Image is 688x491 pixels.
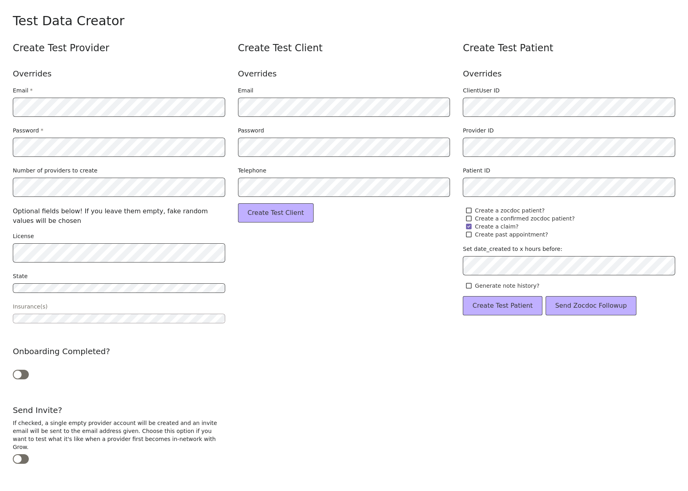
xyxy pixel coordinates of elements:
span: Create past appointment? [475,230,548,238]
label: License [13,232,34,240]
label: Email [238,86,254,94]
label: Set date_created to x hours before: [463,245,562,253]
button: Create Test Client [238,203,314,222]
span: Create a confirmed zocdoc patient? [475,214,575,222]
label: Email [13,86,33,94]
div: If checked, a single empty provider account will be created and an invite email will be sent to t... [13,419,225,451]
label: Onboarding Completed? [13,346,110,357]
button: Create Test Patient [463,296,542,315]
div: Test Data Creator [13,13,675,29]
div: Overrides [13,67,225,80]
div: Create Test Client [238,42,450,54]
label: Insurance(s) [13,303,48,311]
div: Overrides [238,67,450,80]
label: Patient ID [463,166,490,174]
label: ClientUser ID [463,86,500,94]
label: Number of providers to create [13,166,98,174]
label: Telephone [238,166,266,174]
span: Create a zocdoc patient? [475,206,544,214]
div: Create Test Patient [463,42,675,54]
label: Password [238,126,264,134]
span: Create a claim? [475,222,518,230]
button: Send Zocdoc Followup [546,296,636,315]
div: Overrides [463,67,675,80]
label: Password [13,126,43,134]
button: open menu [13,314,225,323]
label: Send Invite? [13,405,62,416]
label: Provider ID [463,126,494,134]
button: open menu [13,283,225,293]
label: State [13,272,28,280]
span: Generate note history? [475,282,539,290]
div: Create Test Provider [13,42,225,54]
